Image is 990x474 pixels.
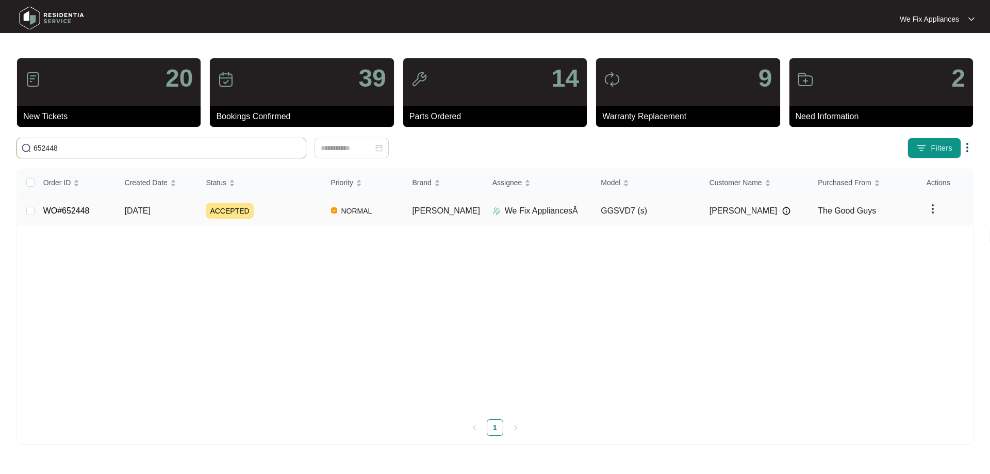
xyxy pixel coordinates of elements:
span: Status [206,177,226,188]
span: NORMAL [337,205,376,217]
li: 1 [487,419,503,436]
img: icon [218,71,234,88]
th: Order ID [35,169,117,197]
button: right [507,419,524,436]
span: Order ID [43,177,71,188]
th: Customer Name [701,169,810,197]
th: Model [592,169,701,197]
a: WO#652448 [43,206,90,215]
li: Next Page [507,419,524,436]
span: Priority [331,177,354,188]
button: filter iconFilters [907,138,961,158]
img: Info icon [782,207,790,215]
img: filter icon [916,143,927,153]
p: Parts Ordered [409,110,587,123]
p: Warranty Replacement [602,110,780,123]
span: Assignee [492,177,522,188]
p: 20 [166,66,193,91]
p: 39 [358,66,386,91]
span: Model [601,177,620,188]
span: Brand [412,177,431,188]
img: icon [604,71,620,88]
img: dropdown arrow [961,141,973,154]
p: New Tickets [23,110,201,123]
span: [PERSON_NAME] [709,205,778,217]
span: [PERSON_NAME] [412,206,480,215]
p: 14 [552,66,579,91]
p: 2 [951,66,965,91]
img: dropdown arrow [927,203,939,215]
span: Purchased From [818,177,871,188]
th: Assignee [484,169,593,197]
p: 9 [758,66,772,91]
img: dropdown arrow [968,17,975,22]
img: Vercel Logo [331,207,337,214]
th: Brand [404,169,484,197]
img: search-icon [21,143,31,153]
input: Search by Order Id, Assignee Name, Customer Name, Brand and Model [34,142,302,154]
li: Previous Page [466,419,483,436]
span: Created Date [125,177,168,188]
img: icon [797,71,814,88]
span: ACCEPTED [206,203,253,219]
span: left [471,424,477,431]
a: 1 [487,420,503,435]
p: We Fix Appliances [900,14,959,24]
img: icon [25,71,41,88]
th: Status [197,169,322,197]
td: GGSVD7 (s) [592,197,701,225]
img: residentia service logo [15,3,88,34]
th: Priority [323,169,404,197]
span: right [513,424,519,431]
img: icon [411,71,427,88]
th: Purchased From [810,169,918,197]
span: Filters [931,143,952,154]
button: left [466,419,483,436]
img: Assigner Icon [492,207,501,215]
span: [DATE] [125,206,151,215]
span: Customer Name [709,177,762,188]
p: Need Information [796,110,973,123]
p: We Fix AppliancesÂ [505,205,578,217]
th: Created Date [117,169,198,197]
th: Actions [918,169,972,197]
span: The Good Guys [818,206,876,215]
p: Bookings Confirmed [216,110,393,123]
